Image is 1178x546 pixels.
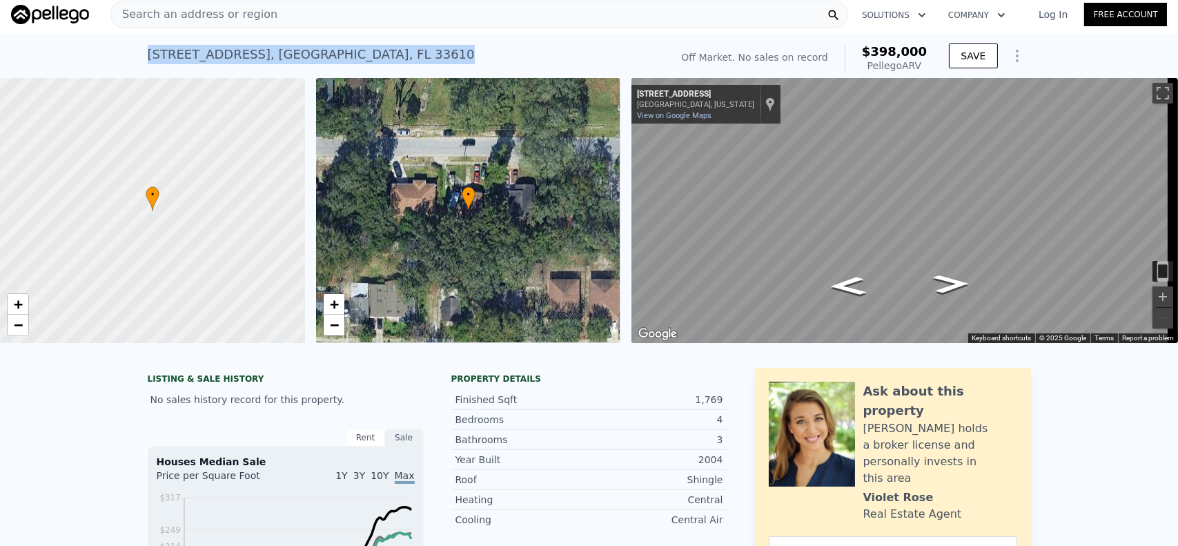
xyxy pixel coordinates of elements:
button: Zoom out [1152,308,1173,329]
span: + [14,295,23,313]
button: SAVE [949,43,997,68]
a: View on Google Maps [637,111,711,120]
a: Open this area in Google Maps (opens a new window) [635,325,680,343]
div: [STREET_ADDRESS] [637,89,754,100]
a: Zoom in [8,294,28,315]
a: Zoom out [8,315,28,335]
div: • [146,186,159,211]
a: Zoom in [324,294,344,315]
button: Solutions [851,3,937,28]
div: Violet Rose [863,489,934,506]
span: 3Y [353,470,365,481]
span: Max [395,470,415,484]
span: • [146,188,159,201]
div: Map [631,78,1178,343]
div: [STREET_ADDRESS] , [GEOGRAPHIC_DATA] , FL 33610 [148,45,475,64]
div: Property details [451,373,727,384]
path: Go West, Deleuil Ave [918,270,985,298]
tspan: $317 [159,493,181,503]
div: 3 [589,433,723,447]
a: Show location on map [765,97,775,112]
button: Show Options [1003,42,1031,70]
span: − [329,316,338,333]
div: Off Market. No sales on record [681,50,827,64]
a: Terms (opens in new tab) [1094,334,1114,342]
div: • [462,186,475,211]
div: Pellego ARV [862,59,927,72]
div: Roof [455,473,589,487]
div: Ask about this property [863,382,1017,420]
button: Company [937,3,1017,28]
span: • [462,188,475,201]
tspan: $249 [159,525,181,535]
span: © 2025 Google [1039,334,1086,342]
img: Pellego [11,5,89,24]
a: Free Account [1084,3,1167,26]
span: + [329,295,338,313]
path: Go East, Deleuil Ave [814,273,882,300]
div: Sale [385,429,424,447]
button: Zoom in [1152,286,1173,307]
a: Log In [1022,8,1084,21]
div: Bedrooms [455,413,589,427]
span: $398,000 [862,44,927,59]
div: Central Air [589,513,723,527]
div: [GEOGRAPHIC_DATA], [US_STATE] [637,100,754,109]
div: Price per Square Foot [157,469,286,491]
span: 1Y [335,470,347,481]
div: Finished Sqft [455,393,589,407]
button: Toggle fullscreen view [1152,83,1173,104]
button: Keyboard shortcuts [972,333,1031,343]
div: Rent [346,429,385,447]
div: LISTING & SALE HISTORY [148,373,424,387]
div: Central [589,493,723,507]
button: Toggle motion tracking [1152,261,1173,282]
div: [PERSON_NAME] holds a broker license and personally invests in this area [863,420,1017,487]
div: Year Built [455,453,589,467]
div: No sales history record for this property. [148,387,424,412]
a: Report a problem [1122,334,1174,342]
div: Street View [631,78,1178,343]
div: 1,769 [589,393,723,407]
span: Search an address or region [111,6,277,23]
span: 10Y [371,470,389,481]
div: Bathrooms [455,433,589,447]
span: − [14,316,23,333]
div: Real Estate Agent [863,506,962,523]
div: Cooling [455,513,589,527]
div: Houses Median Sale [157,455,415,469]
a: Zoom out [324,315,344,335]
div: Shingle [589,473,723,487]
div: 4 [589,413,723,427]
img: Google [635,325,680,343]
div: 2004 [589,453,723,467]
div: Heating [455,493,589,507]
